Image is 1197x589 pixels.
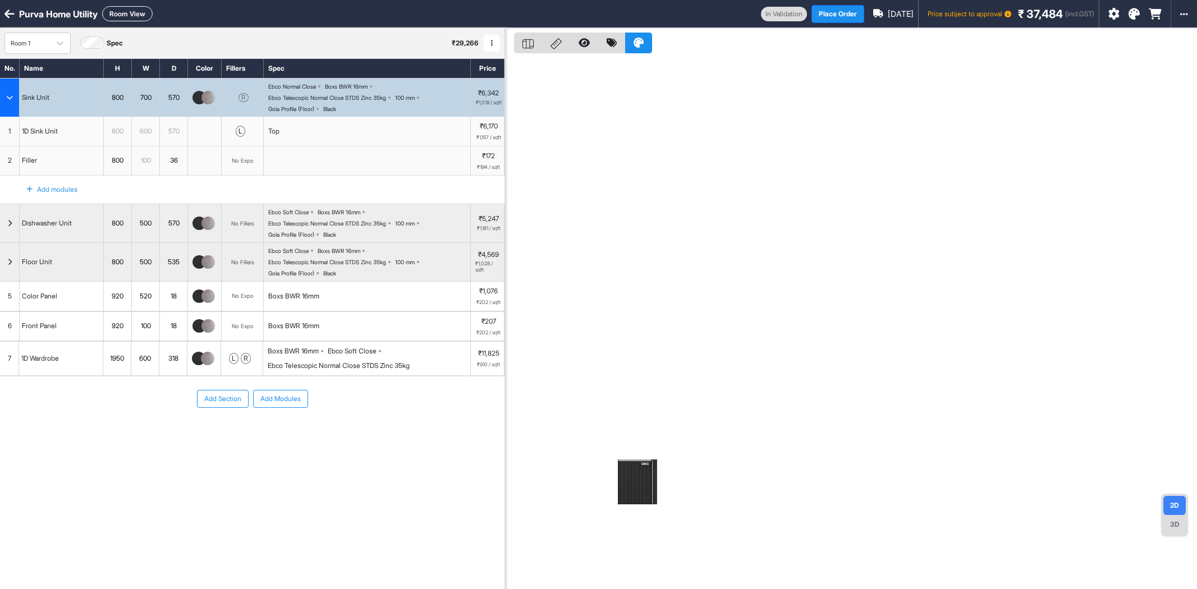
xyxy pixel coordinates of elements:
[229,353,239,364] div: l
[160,256,187,268] div: 535
[232,157,254,165] div: No Expo
[268,231,314,238] div: Gola Profile (Floor)
[104,124,131,139] div: 800
[471,59,505,78] div: Price
[20,124,60,139] div: 1D Sink Unit
[268,126,279,136] div: Top
[268,270,314,277] div: Gola Profile (Floor)
[452,38,479,48] p: ₹ 29,266
[323,270,336,277] div: Black
[236,126,245,137] div: l
[482,151,495,161] p: ₹172
[197,390,249,408] button: Add Section
[192,255,206,269] img: thumb_Century_80293_CL_fluted.jpg
[264,59,471,78] div: Spec
[395,94,415,101] div: 100 mm
[477,361,500,369] span: ₹910 / sqft
[480,121,498,131] p: ₹6,170
[1065,9,1094,19] span: (incl.GST)
[104,217,131,229] div: 800
[160,124,187,139] div: 570
[232,322,254,330] div: No Expo
[811,5,864,23] button: Place Order
[328,346,377,356] div: Ebco Soft Close
[268,94,386,101] div: Ebco Telescopic Normal Close STDS Zinc 35kg
[132,153,159,168] div: 100
[19,7,98,21] div: Purva Home Utility
[19,351,61,366] div: 1D Wardrobe
[201,289,215,303] img: thumb_Safe_Decor_195.jpg
[476,298,501,306] span: ₹202 / sqft
[395,220,415,227] div: 100 mm
[888,8,914,20] span: [DATE]
[188,59,222,78] div: Color
[104,153,131,168] div: 800
[395,259,415,265] div: 100 mm
[479,215,499,223] p: ₹5,247
[231,259,254,265] div: No Fillers
[239,93,249,102] div: R
[323,105,336,112] div: Black
[20,217,74,229] div: Dishwasher Unit
[159,351,187,366] div: 318
[1163,515,1186,534] div: 3D
[201,255,215,269] img: thumb_Safe_Decor_195.jpg
[20,59,104,78] div: Name
[1163,496,1186,515] div: 2D
[192,217,206,230] img: thumb_Century_80293_CL_fluted.jpg
[103,351,131,366] div: 1950
[1149,8,1162,20] i: Order
[1108,8,1120,20] i: Settings
[104,91,131,104] div: 800
[132,319,159,333] div: 100
[268,259,386,265] div: Ebco Telescopic Normal Close STDS Zinc 35kg
[323,231,336,238] div: Black
[131,351,159,366] div: 600
[11,39,44,48] div: Room 1
[475,261,502,273] span: ₹1,028 / sqft
[231,220,254,227] div: No Fillers
[8,126,11,136] span: 1
[20,91,52,104] div: Sink Unit
[618,459,652,461] img: 2RDWDt7uADsAAAAASUVORK5CYII=
[476,329,501,337] span: ₹202 / sqft
[13,180,77,199] div: Add modules
[20,319,59,333] div: Front Panel
[761,7,807,21] div: In Validation
[201,319,215,333] img: thumb_Safe_Decor_195.jpg
[477,163,500,171] span: ₹194 / sqft
[201,217,215,230] img: thumb_Safe_Decor_195.jpg
[1018,6,1063,22] span: ₹ 37,484
[8,291,12,301] span: 5
[476,134,501,141] span: ₹1,157 / sqft
[639,462,652,467] div: CNC
[241,353,251,364] div: r
[318,209,360,215] div: Boxs BWR 16mm
[268,247,309,254] div: Ebco Soft Close
[160,217,187,229] div: 570
[104,289,131,303] div: 920
[476,100,502,106] span: ₹1,019 / sqft
[8,321,12,331] span: 6
[253,390,308,408] button: Add Modules
[102,6,153,21] button: Room View
[478,89,499,97] p: ₹6,342
[318,247,360,254] div: Boxs BWR 16mm
[478,251,499,259] p: ₹4,569
[192,319,206,333] img: thumb_Century_80293_CL_fluted.jpg
[481,316,496,326] p: ₹207
[222,59,264,78] div: Fillers
[192,289,206,303] img: thumb_Century_80293_CL_fluted.jpg
[268,321,319,331] div: Boxs BWR 16mm
[201,91,215,104] img: thumb_Safe_Decor_195.jpg
[478,348,499,358] p: ₹11,825
[132,59,160,78] div: W
[479,286,498,296] p: ₹1,076
[160,153,187,168] div: 36
[268,361,410,371] div: Ebco Telescopic Normal Close STDS Zinc 35kg
[104,319,131,333] div: 920
[132,289,159,303] div: 520
[104,256,131,268] div: 800
[928,9,1011,19] span: Price subject to approval
[477,226,501,232] span: ₹1,181 / sqft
